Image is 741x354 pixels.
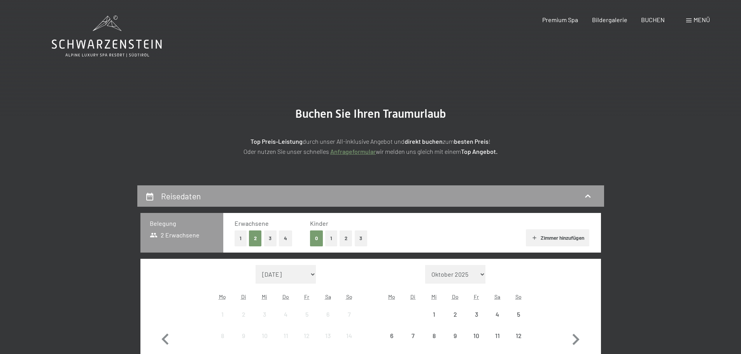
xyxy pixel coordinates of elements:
div: 10 [255,333,274,352]
div: 9 [445,333,465,352]
div: 12 [297,333,317,352]
div: 2 [234,311,253,331]
div: 12 [509,333,528,352]
strong: Top Preis-Leistung [251,138,303,145]
span: Buchen Sie Ihren Traumurlaub [295,107,446,120]
abbr: Donnerstag [452,293,459,300]
div: Thu Oct 09 2025 [445,325,466,346]
div: Fri Sep 12 2025 [296,325,317,346]
div: Sun Oct 05 2025 [508,304,529,325]
button: 1 [325,230,337,246]
button: 2 [249,230,262,246]
div: Anreise nicht möglich [233,304,254,325]
span: Kinder [310,220,328,227]
div: Wed Sep 10 2025 [254,325,275,346]
div: 13 [318,333,338,352]
div: 8 [424,333,444,352]
div: Tue Sep 02 2025 [233,304,254,325]
a: Anfrageformular [330,148,376,155]
div: Tue Oct 07 2025 [403,325,424,346]
div: 7 [339,311,359,331]
div: 14 [339,333,359,352]
div: Fri Oct 10 2025 [466,325,487,346]
div: Anreise nicht möglich [445,304,466,325]
div: Anreise nicht möglich [338,325,359,346]
div: Sat Sep 13 2025 [317,325,338,346]
div: 11 [488,333,507,352]
strong: direkt buchen [405,138,443,145]
h2: Reisedaten [161,191,201,201]
div: Fri Sep 05 2025 [296,304,317,325]
span: Menü [694,16,710,23]
button: Zimmer hinzufügen [526,229,589,246]
abbr: Sonntag [346,293,352,300]
div: Sun Sep 14 2025 [338,325,359,346]
div: Anreise nicht möglich [445,325,466,346]
div: Mon Sep 01 2025 [212,304,233,325]
div: Anreise nicht möglich [466,325,487,346]
div: 1 [213,311,232,331]
button: 0 [310,230,323,246]
div: Anreise nicht möglich [487,325,508,346]
div: Anreise nicht möglich [212,325,233,346]
div: Sat Oct 11 2025 [487,325,508,346]
div: Anreise nicht möglich [233,325,254,346]
button: 3 [355,230,368,246]
div: 3 [255,311,274,331]
div: 5 [297,311,317,331]
strong: Top Angebot. [461,148,498,155]
div: Sun Sep 07 2025 [338,304,359,325]
div: 6 [318,311,338,331]
div: Anreise nicht möglich [275,304,296,325]
abbr: Mittwoch [431,293,437,300]
div: Anreise nicht möglich [275,325,296,346]
div: Anreise nicht möglich [487,304,508,325]
abbr: Freitag [304,293,309,300]
div: Anreise nicht möglich [296,325,317,346]
div: Anreise nicht möglich [424,325,445,346]
div: 4 [488,311,507,331]
span: BUCHEN [641,16,665,23]
div: Anreise nicht möglich [317,325,338,346]
abbr: Samstag [494,293,500,300]
abbr: Dienstag [241,293,246,300]
abbr: Freitag [474,293,479,300]
div: Anreise nicht möglich [466,304,487,325]
div: Anreise nicht möglich [403,325,424,346]
div: Anreise nicht möglich [338,304,359,325]
button: 3 [264,230,277,246]
a: Bildergalerie [592,16,627,23]
div: Anreise nicht möglich [424,304,445,325]
div: Anreise nicht möglich [317,304,338,325]
abbr: Sonntag [515,293,522,300]
div: Fri Oct 03 2025 [466,304,487,325]
button: 2 [340,230,352,246]
div: Anreise nicht möglich [212,304,233,325]
div: Sun Oct 12 2025 [508,325,529,346]
div: 8 [213,333,232,352]
div: 1 [424,311,444,331]
div: Anreise nicht möglich [508,325,529,346]
div: Wed Oct 01 2025 [424,304,445,325]
div: Anreise nicht möglich [381,325,402,346]
div: 4 [276,311,296,331]
button: 1 [235,230,247,246]
div: 10 [466,333,486,352]
div: Tue Sep 09 2025 [233,325,254,346]
div: 9 [234,333,253,352]
abbr: Dienstag [410,293,415,300]
strong: besten Preis [454,138,489,145]
div: 3 [466,311,486,331]
div: 6 [382,333,401,352]
a: Premium Spa [542,16,578,23]
div: Anreise nicht möglich [296,304,317,325]
span: Erwachsene [235,220,269,227]
abbr: Donnerstag [282,293,289,300]
div: Anreise nicht möglich [254,304,275,325]
div: 5 [509,311,528,331]
button: 4 [279,230,292,246]
div: Wed Oct 08 2025 [424,325,445,346]
abbr: Montag [219,293,226,300]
